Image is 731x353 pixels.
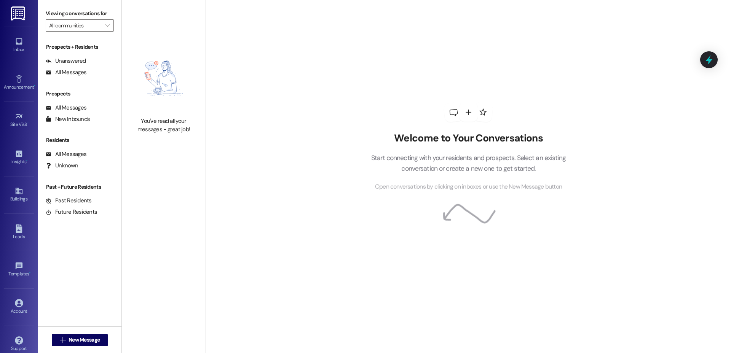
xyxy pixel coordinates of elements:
a: Buildings [4,184,34,205]
img: empty-state [130,43,197,114]
div: All Messages [46,150,86,158]
span: Open conversations by clicking on inboxes or use the New Message button [375,182,562,191]
a: Templates • [4,259,34,280]
div: Unanswered [46,57,86,65]
div: Prospects [38,90,121,98]
h2: Welcome to Your Conversations [359,132,577,145]
span: • [27,121,29,126]
label: Viewing conversations for [46,8,114,19]
div: All Messages [46,104,86,112]
div: Prospects + Residents [38,43,121,51]
div: Residents [38,136,121,144]
a: Insights • [4,147,34,168]
i:  [60,337,65,343]
div: Future Residents [46,208,97,216]
div: Unknown [46,162,78,170]
p: Start connecting with your residents and prospects. Select an existing conversation or create a n... [359,152,577,174]
a: Inbox [4,35,34,56]
a: Account [4,297,34,317]
div: New Inbounds [46,115,90,123]
input: All communities [49,19,102,32]
a: Leads [4,222,34,243]
a: Site Visit • [4,110,34,130]
i:  [105,22,110,29]
div: Past Residents [46,197,92,205]
span: New Message [69,336,100,344]
img: ResiDesk Logo [11,6,27,21]
div: All Messages [46,68,86,76]
span: • [29,270,30,275]
button: New Message [52,334,108,346]
span: • [26,158,27,163]
div: You've read all your messages - great job! [130,117,197,134]
div: Past + Future Residents [38,183,121,191]
span: • [34,83,35,89]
